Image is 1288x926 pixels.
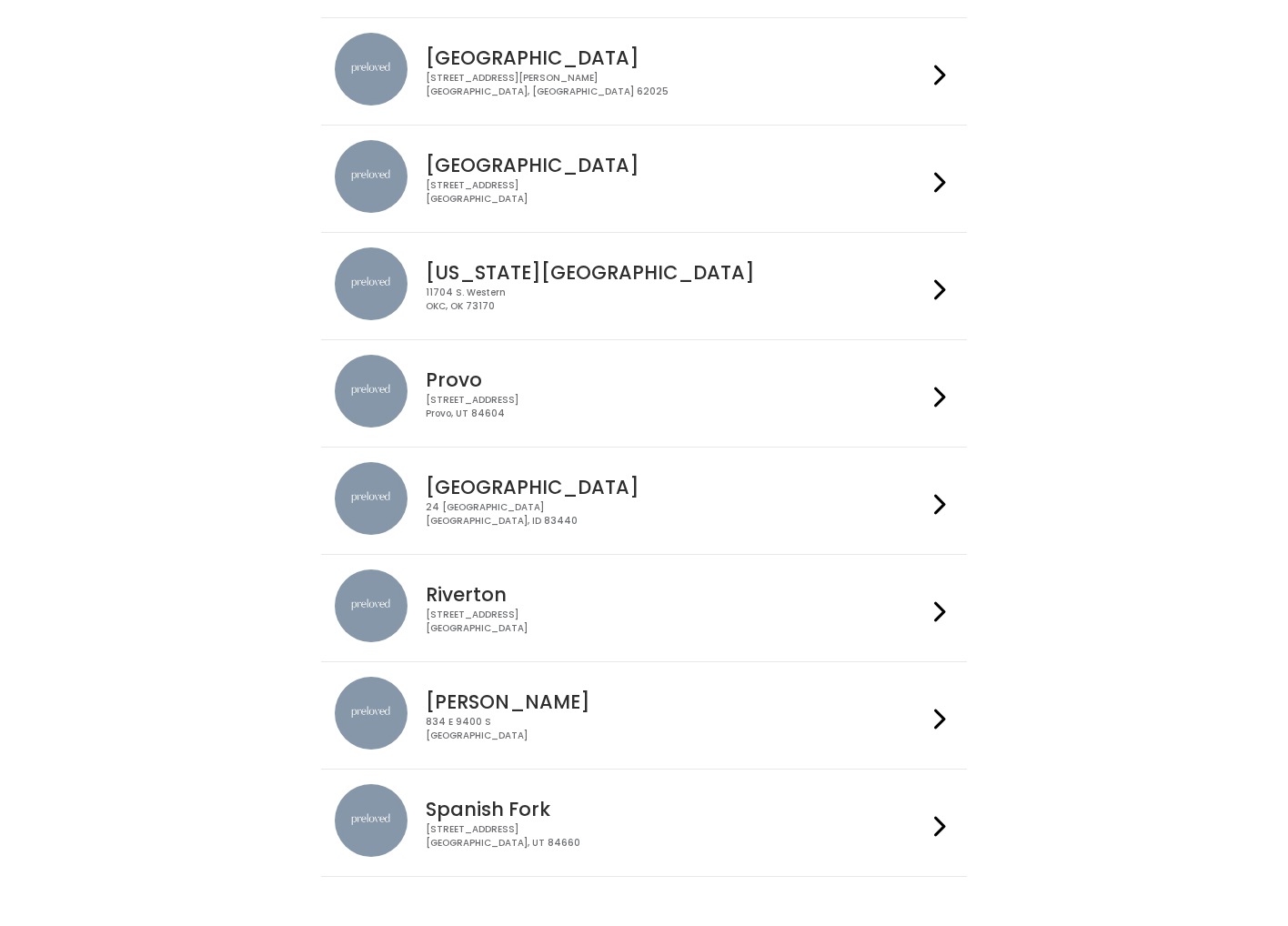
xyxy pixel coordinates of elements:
[335,33,952,110] a: preloved location [GEOGRAPHIC_DATA] [STREET_ADDRESS][PERSON_NAME][GEOGRAPHIC_DATA], [GEOGRAPHIC_D...
[426,716,926,742] div: 834 E 9400 S [GEOGRAPHIC_DATA]
[335,247,952,325] a: preloved location [US_STATE][GEOGRAPHIC_DATA] 11704 S. WesternOKC, OK 73170
[335,677,952,754] a: preloved location [PERSON_NAME] 834 E 9400 S[GEOGRAPHIC_DATA]
[335,784,952,861] a: preloved location Spanish Fork [STREET_ADDRESS][GEOGRAPHIC_DATA], UT 84660
[335,784,408,857] img: preloved location
[426,394,926,420] div: [STREET_ADDRESS] Provo, UT 84604
[426,262,926,283] h4: [US_STATE][GEOGRAPHIC_DATA]
[335,462,408,535] img: preloved location
[426,799,926,820] h4: Spanish Fork
[426,72,926,98] div: [STREET_ADDRESS][PERSON_NAME] [GEOGRAPHIC_DATA], [GEOGRAPHIC_DATA] 62025
[426,609,926,635] div: [STREET_ADDRESS] [GEOGRAPHIC_DATA]
[335,355,952,432] a: preloved location Provo [STREET_ADDRESS]Provo, UT 84604
[335,33,408,106] img: preloved location
[335,462,952,539] a: preloved location [GEOGRAPHIC_DATA] 24 [GEOGRAPHIC_DATA][GEOGRAPHIC_DATA], ID 83440
[426,179,926,206] div: [STREET_ADDRESS] [GEOGRAPHIC_DATA]
[426,155,926,176] h4: [GEOGRAPHIC_DATA]
[335,140,408,213] img: preloved location
[426,501,926,528] div: 24 [GEOGRAPHIC_DATA] [GEOGRAPHIC_DATA], ID 83440
[426,47,926,68] h4: [GEOGRAPHIC_DATA]
[426,369,926,390] h4: Provo
[335,569,408,642] img: preloved location
[426,823,926,850] div: [STREET_ADDRESS] [GEOGRAPHIC_DATA], UT 84660
[426,477,926,498] h4: [GEOGRAPHIC_DATA]
[335,677,408,750] img: preloved location
[426,287,926,313] div: 11704 S. Western OKC, OK 73170
[335,355,408,428] img: preloved location
[426,691,926,712] h4: [PERSON_NAME]
[335,140,952,217] a: preloved location [GEOGRAPHIC_DATA] [STREET_ADDRESS][GEOGRAPHIC_DATA]
[335,247,408,320] img: preloved location
[426,584,926,605] h4: Riverton
[335,569,952,647] a: preloved location Riverton [STREET_ADDRESS][GEOGRAPHIC_DATA]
